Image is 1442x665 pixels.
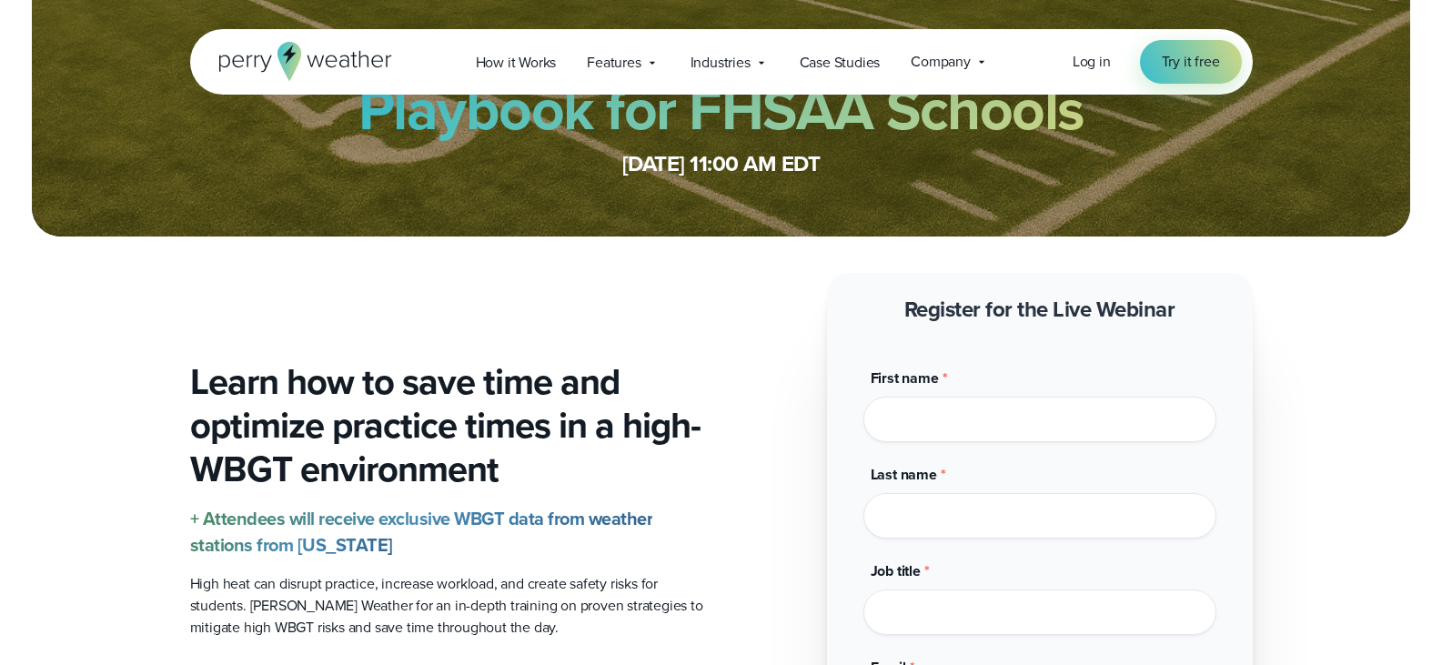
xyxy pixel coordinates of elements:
[1073,51,1111,72] span: Log in
[190,573,707,639] p: High heat can disrupt practice, increase workload, and create safety risks for students. [PERSON_...
[190,360,707,491] h3: Learn how to save time and optimize practice times in a high-WBGT environment
[1140,40,1242,84] a: Try it free
[476,52,557,74] span: How it Works
[460,44,572,81] a: How it Works
[190,505,653,559] strong: + Attendees will receive exclusive WBGT data from weather stations from [US_STATE]
[871,464,937,485] span: Last name
[800,52,881,74] span: Case Studies
[784,44,896,81] a: Case Studies
[691,52,751,74] span: Industries
[1162,51,1220,73] span: Try it free
[871,560,921,581] span: Job title
[904,293,1175,326] strong: Register for the Live Webinar
[358,8,1084,152] strong: The Preseason WBGT Playbook for FHSAA Schools
[911,51,971,73] span: Company
[587,52,640,74] span: Features
[622,147,821,180] strong: [DATE] 11:00 AM EDT
[871,368,939,388] span: First name
[1073,51,1111,73] a: Log in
